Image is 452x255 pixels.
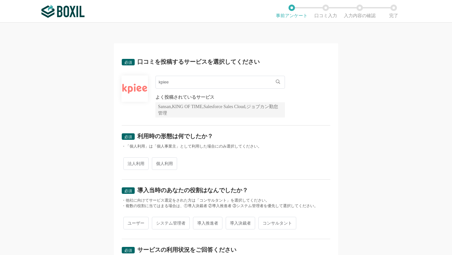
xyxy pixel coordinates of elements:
[152,217,190,229] span: システム管理者
[152,157,177,170] span: 個人利用
[122,198,330,203] div: ・他社に向けてサービス選定をされた方は「コンサルタント」を選択してください。
[155,76,285,89] input: サービス名で検索
[124,135,132,139] span: 必須
[193,217,222,229] span: 導入推進者
[137,59,260,65] div: 口コミを投稿するサービスを選択してください
[137,187,248,193] div: 導入当時のあなたの役割はなんでしたか？
[275,5,309,18] li: 事前アンケート
[122,203,330,209] div: ・複数の役割に当てはまる場合は、①導入決裁者 ②導入推進者 ③システム管理者を優先して選択してください。
[377,5,411,18] li: 完了
[124,189,132,193] span: 必須
[124,248,132,253] span: 必須
[122,144,330,149] div: ・「個人利用」は「個人事業主」として利用した場合にのみ選択してください。
[155,95,285,100] div: よく投稿されているサービス
[41,5,85,18] img: ボクシルSaaS_ロゴ
[226,217,255,229] span: 導入決裁者
[124,60,132,65] span: 必須
[155,102,285,117] div: Sansan,KING OF TIME,Salesforce Sales Cloud,ジョブカン勤怠管理
[123,157,149,170] span: 法人利用
[343,5,377,18] li: 入力内容の確認
[309,5,343,18] li: 口コミ入力
[137,133,213,139] div: 利用時の形態は何でしたか？
[123,217,149,229] span: ユーザー
[258,217,296,229] span: コンサルタント
[137,247,236,253] div: サービスの利用状況をご回答ください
